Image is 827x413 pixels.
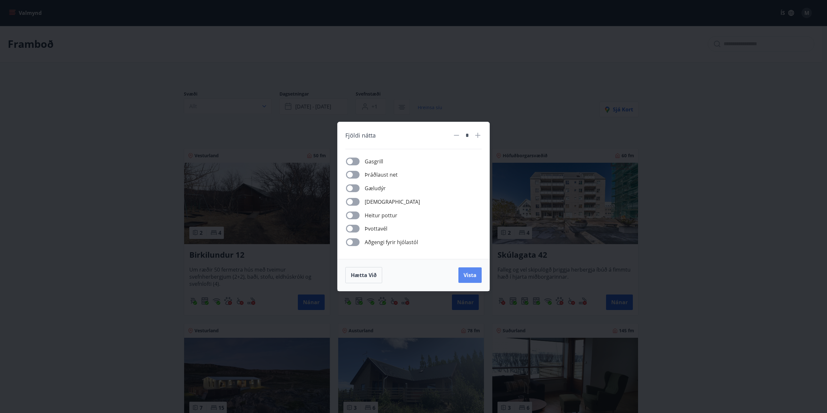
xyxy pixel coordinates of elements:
span: Vista [464,272,476,279]
span: Gasgrill [365,158,383,165]
button: Vista [458,267,482,283]
span: Hætta við [351,272,377,279]
span: Aðgengi fyrir hjólastól [365,238,418,246]
span: [DEMOGRAPHIC_DATA] [365,198,420,206]
span: Fjöldi nátta [345,131,376,139]
span: Þvottavél [365,225,387,232]
span: Gæludýr [365,184,386,192]
span: Heitur pottur [365,212,397,219]
span: Þráðlaust net [365,171,398,179]
button: Hætta við [345,267,382,283]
